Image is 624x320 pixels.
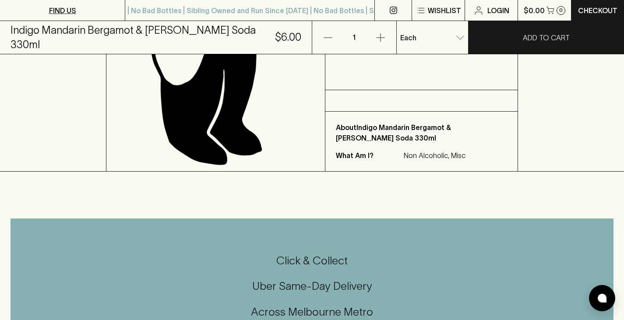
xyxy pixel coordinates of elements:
[469,21,624,54] button: ADD TO CART
[397,29,468,46] div: Each
[275,30,301,44] h5: $6.00
[559,8,563,13] p: 0
[578,5,617,16] p: Checkout
[49,5,76,16] p: FIND US
[523,32,570,43] p: ADD TO CART
[428,5,461,16] p: Wishlist
[11,279,613,293] h5: Uber Same-Day Delivery
[11,253,613,268] h5: Click & Collect
[404,150,465,161] p: Non Alcoholic, Misc
[487,5,509,16] p: Login
[598,294,606,302] img: bubble-icon
[344,21,365,54] p: 1
[11,23,275,51] h5: Indigo Mandarin Bergamot & [PERSON_NAME] Soda 330ml
[524,5,545,16] p: $0.00
[336,122,507,143] p: About Indigo Mandarin Bergamot & [PERSON_NAME] Soda 330ml
[11,305,613,319] h5: Across Melbourne Metro
[336,150,402,161] p: What Am I?
[400,32,416,43] p: Each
